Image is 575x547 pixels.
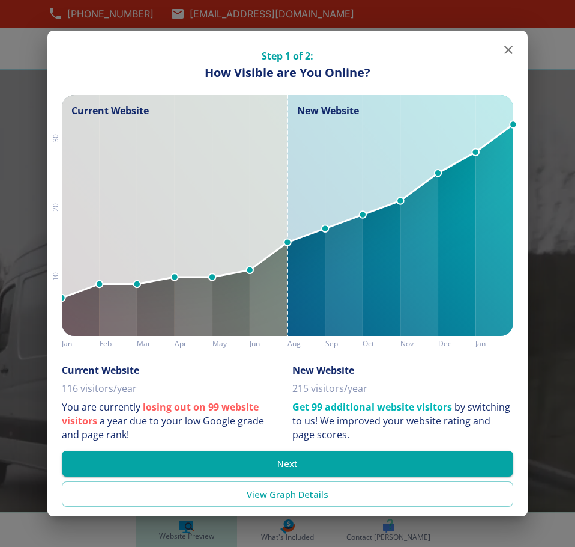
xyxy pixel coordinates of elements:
[62,364,139,377] h6: Current Website
[137,337,175,350] h6: Mar
[62,382,137,396] p: 116 visitors/year
[292,400,452,414] strong: Get 99 additional website visitors
[400,337,438,350] h6: Nov
[62,451,513,476] button: Next
[62,400,283,442] p: You are currently a year due to your low Google grade and page rank!
[212,337,250,350] h6: May
[292,364,354,377] h6: New Website
[62,481,513,507] a: View Graph Details
[438,337,476,350] h6: Dec
[292,400,513,442] p: by switching to us!
[62,337,100,350] h6: Jan
[250,337,287,350] h6: Jun
[475,337,513,350] h6: Jan
[363,337,400,350] h6: Oct
[287,337,325,350] h6: Aug
[292,382,367,396] p: 215 visitors/year
[175,337,212,350] h6: Apr
[292,414,490,441] div: We improved your website rating and page scores.
[100,337,137,350] h6: Feb
[62,400,259,427] strong: losing out on 99 website visitors
[325,337,363,350] h6: Sep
